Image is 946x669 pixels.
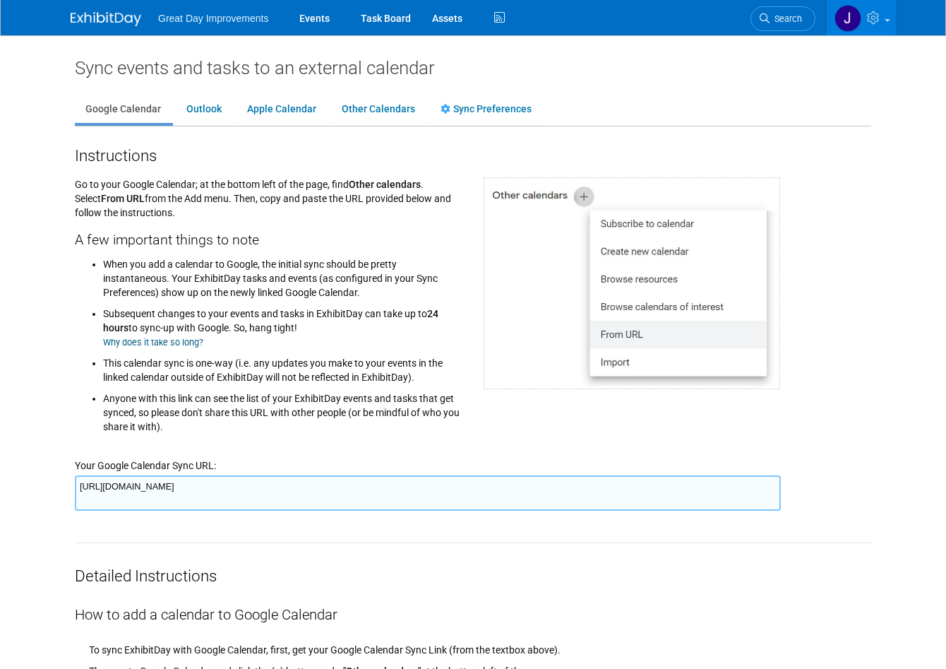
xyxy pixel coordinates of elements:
div: To sync ExhibitDay with Google Calendar, first, get your Google Calendar Sync Link (from the text... [89,625,871,657]
img: ExhibitDay [71,12,141,26]
li: Anyone with this link can see the list of your ExhibitDay events and tasks that get synced, so pl... [103,384,462,434]
a: Why does it take so long? [103,337,203,348]
div: Your Google Calendar Sync URL: [75,441,871,473]
li: When you add a calendar to Google, the initial sync should be pretty instantaneous. Your ExhibitD... [103,254,462,300]
div: Instructions [75,141,871,167]
a: Google Calendar [75,96,172,123]
img: Google Calendar screen shot for adding external calendar [484,177,780,389]
div: Go to your Google Calendar; at the bottom left of the page, find . Select from the Add menu. Then... [64,167,473,441]
span: Great Day Improvements [158,13,268,24]
div: A few important things to note [75,220,462,250]
li: Subsequent changes to your events and tasks in ExhibitDay can take up to to sync-up with Google. ... [103,300,462,349]
span: Search [770,13,802,24]
div: Detailed Instructions [75,543,871,587]
span: From URL [101,193,145,204]
a: Apple Calendar [236,96,327,123]
span: Other calendars [349,179,421,190]
div: Sync events and tasks to an external calendar [75,57,871,79]
img: Jennifer Hockstra [834,5,861,32]
a: Sync Preferences [430,96,542,123]
textarea: [URL][DOMAIN_NAME] [75,475,781,511]
a: Search [750,6,815,31]
a: Other Calendars [331,96,426,123]
div: How to add a calendar to Google Calendar [75,587,871,625]
li: This calendar sync is one-way (i.e. any updates you make to your events in the linked calendar ou... [103,349,462,384]
a: Outlook [176,96,232,123]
